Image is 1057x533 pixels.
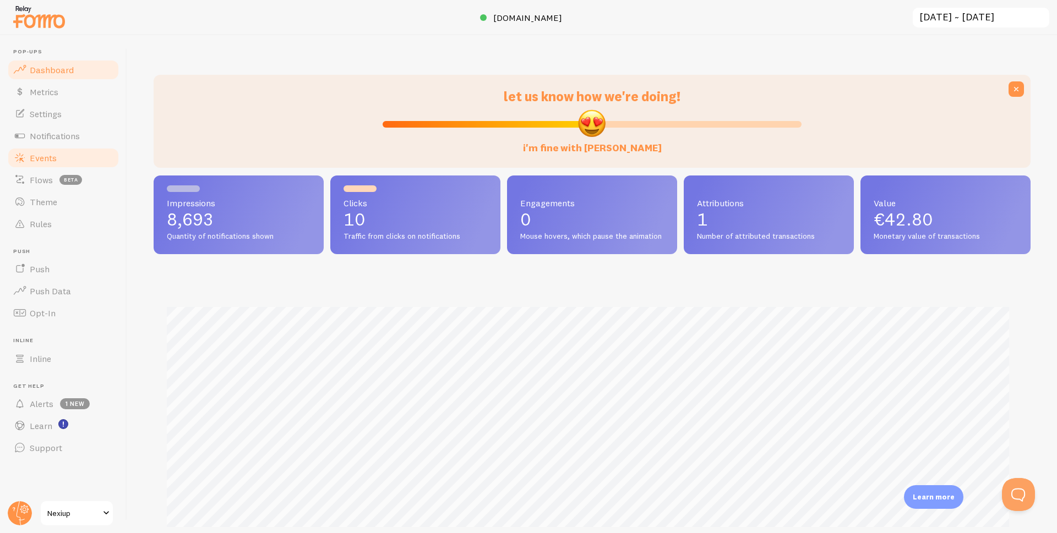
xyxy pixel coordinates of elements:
p: 10 [344,211,487,228]
span: Pop-ups [13,48,120,56]
span: Quantity of notifications shown [167,232,310,241]
span: Inline [30,353,51,364]
img: emoji.png [577,108,607,138]
span: Monetary value of transactions [874,232,1017,241]
a: Notifications [7,125,120,147]
span: Get Help [13,383,120,390]
span: Clicks [344,199,487,207]
span: 1 new [60,398,90,409]
a: Support [7,437,120,459]
span: Value [874,199,1017,207]
span: Metrics [30,86,58,97]
span: Push [30,263,50,274]
span: Dashboard [30,64,74,75]
span: Mouse hovers, which pause the animation [520,232,664,241]
a: Push Data [7,280,120,302]
a: Theme [7,191,120,213]
svg: <p>Watch New Feature Tutorials!</p> [58,419,68,429]
div: Learn more [904,485,963,509]
a: Inline [7,348,120,370]
a: Events [7,147,120,169]
a: Opt-In [7,302,120,324]
p: Learn more [913,492,955,502]
span: Events [30,152,57,163]
span: beta [59,175,82,185]
a: Flows beta [7,169,120,191]
span: Push [13,248,120,255]
span: Attributions [697,199,841,207]
span: Engagements [520,199,664,207]
label: i'm fine with [PERSON_NAME] [523,131,662,155]
span: Inline [13,337,120,344]
a: Rules [7,213,120,235]
span: Settings [30,108,62,119]
a: Dashboard [7,59,120,81]
span: let us know how we're doing! [504,88,680,105]
span: Impressions [167,199,310,207]
span: Learn [30,420,52,431]
span: Alerts [30,398,53,409]
span: Push Data [30,285,71,296]
span: Notifications [30,130,80,141]
p: 0 [520,211,664,228]
img: fomo-relay-logo-orange.svg [12,3,67,31]
a: Learn [7,415,120,437]
span: Nexiup [47,507,100,520]
span: €42.80 [874,208,933,230]
a: Settings [7,103,120,125]
span: Flows [30,174,53,185]
iframe: Help Scout Beacon - Open [1002,478,1035,511]
span: Theme [30,196,57,207]
span: Traffic from clicks on notifications [344,232,487,241]
a: Push [7,258,120,280]
a: Nexiup [40,500,114,526]
a: Alerts 1 new [7,393,120,415]
a: Metrics [7,81,120,103]
span: Number of attributed transactions [697,232,841,241]
p: 1 [697,211,841,228]
span: Support [30,442,62,453]
span: Opt-In [30,307,56,318]
span: Rules [30,218,52,229]
p: 8,693 [167,211,310,228]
